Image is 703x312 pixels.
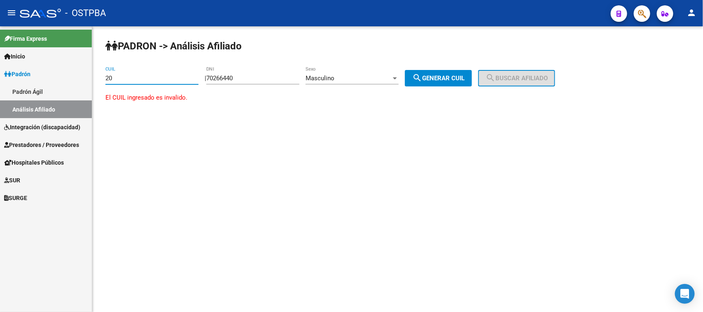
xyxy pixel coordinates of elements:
span: Prestadores / Proveedores [4,140,79,149]
span: Inicio [4,52,25,61]
div: Open Intercom Messenger [675,284,695,304]
span: SURGE [4,193,27,203]
button: Generar CUIL [405,70,472,86]
span: - OSTPBA [65,4,106,22]
mat-icon: search [412,73,422,83]
span: Masculino [306,75,334,82]
span: Integración (discapacidad) [4,123,80,132]
span: Generar CUIL [412,75,465,82]
mat-icon: person [687,8,696,18]
button: Buscar afiliado [478,70,555,86]
span: Firma Express [4,34,47,43]
span: SUR [4,176,20,185]
mat-icon: menu [7,8,16,18]
span: Padrón [4,70,30,79]
strong: PADRON -> Análisis Afiliado [105,40,242,52]
span: Buscar afiliado [486,75,548,82]
div: | [205,75,478,82]
mat-icon: search [486,73,495,83]
span: Hospitales Públicos [4,158,64,167]
span: El CUIL ingresado es invalido. [105,94,187,101]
